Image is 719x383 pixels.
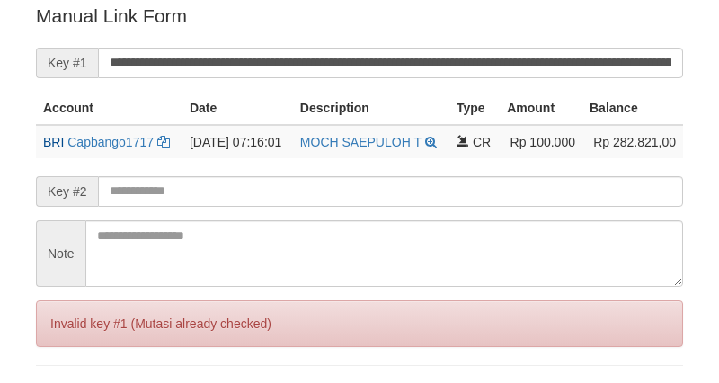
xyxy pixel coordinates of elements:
span: CR [473,135,491,149]
a: Copy Capbango1717 to clipboard [157,135,170,149]
th: Type [449,92,500,125]
th: Account [36,92,182,125]
span: BRI [43,135,64,149]
a: MOCH SAEPULOH T [300,135,422,149]
td: Rp 282.821,00 [582,125,683,158]
td: [DATE] 07:16:01 [182,125,293,158]
p: Manual Link Form [36,3,683,29]
a: Capbango1717 [67,135,154,149]
span: Note [36,220,85,287]
th: Date [182,92,293,125]
div: Invalid key #1 (Mutasi already checked) [36,300,683,347]
td: Rp 100.000 [500,125,582,158]
th: Amount [500,92,582,125]
th: Balance [582,92,683,125]
span: Key #2 [36,176,98,207]
span: Key #1 [36,48,98,78]
th: Description [293,92,449,125]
